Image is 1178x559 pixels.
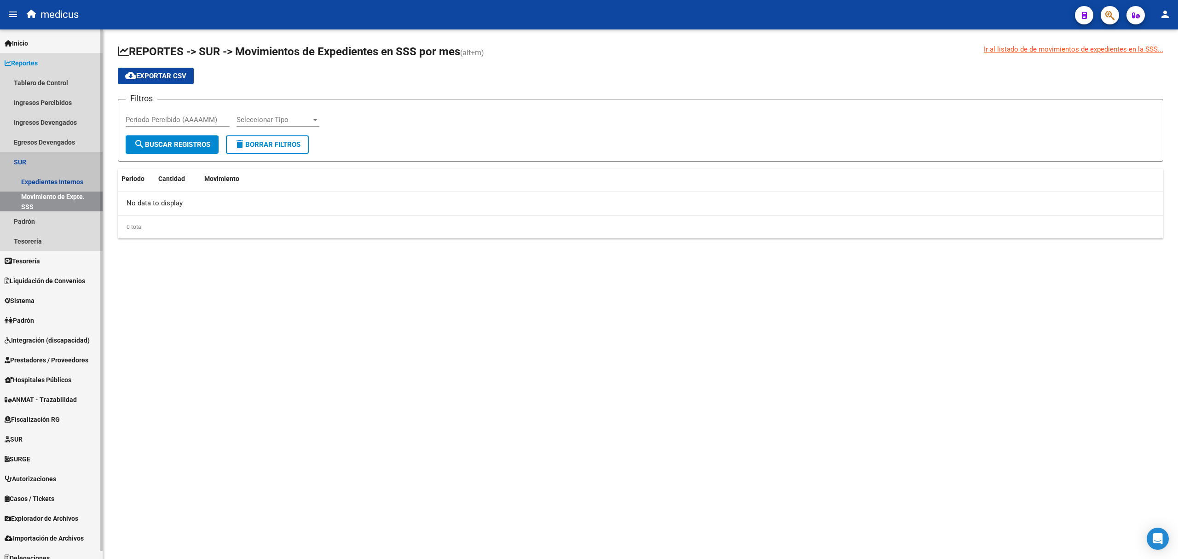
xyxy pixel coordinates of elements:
[5,355,88,365] span: Prestadores / Proveedores
[126,135,219,154] button: Buscar Registros
[118,215,1163,239] div: 0 total
[118,192,1163,215] div: No data to display
[155,169,201,189] datatable-header-cell: Cantidad
[237,116,311,124] span: Seleccionar Tipo
[5,513,78,524] span: Explorador de Archivos
[118,45,460,58] span: REPORTES -> SUR -> Movimientos de Expedientes en SSS por mes
[5,276,85,286] span: Liquidación de Convenios
[5,375,71,385] span: Hospitales Públicos
[134,140,210,149] span: Buscar Registros
[5,38,28,48] span: Inicio
[234,139,245,150] mat-icon: delete
[226,135,309,154] button: Borrar Filtros
[5,494,54,504] span: Casos / Tickets
[5,454,30,464] span: SURGE
[234,140,300,149] span: Borrar Filtros
[5,58,38,68] span: Reportes
[984,44,1163,54] a: Ir al listado de de movimientos de expedientes en la SSS...
[5,434,23,444] span: SUR
[5,335,90,345] span: Integración (discapacidad)
[126,92,157,105] h3: Filtros
[5,533,84,543] span: Importación de Archivos
[5,315,34,326] span: Padrón
[5,414,60,425] span: Fiscalización RG
[134,139,145,150] mat-icon: search
[158,175,185,182] span: Cantidad
[5,395,77,405] span: ANMAT - Trazabilidad
[204,175,239,182] span: Movimiento
[5,296,35,306] span: Sistema
[40,5,79,25] span: medicus
[5,474,56,484] span: Autorizaciones
[118,169,155,189] datatable-header-cell: Periodo
[121,175,144,182] span: Periodo
[1147,528,1169,550] div: Open Intercom Messenger
[125,72,186,80] span: Exportar CSV
[1160,9,1171,20] mat-icon: person
[118,68,194,84] button: Exportar CSV
[201,169,1163,189] datatable-header-cell: Movimiento
[5,256,40,266] span: Tesorería
[460,48,484,57] span: (alt+m)
[7,9,18,20] mat-icon: menu
[125,70,136,81] mat-icon: cloud_download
